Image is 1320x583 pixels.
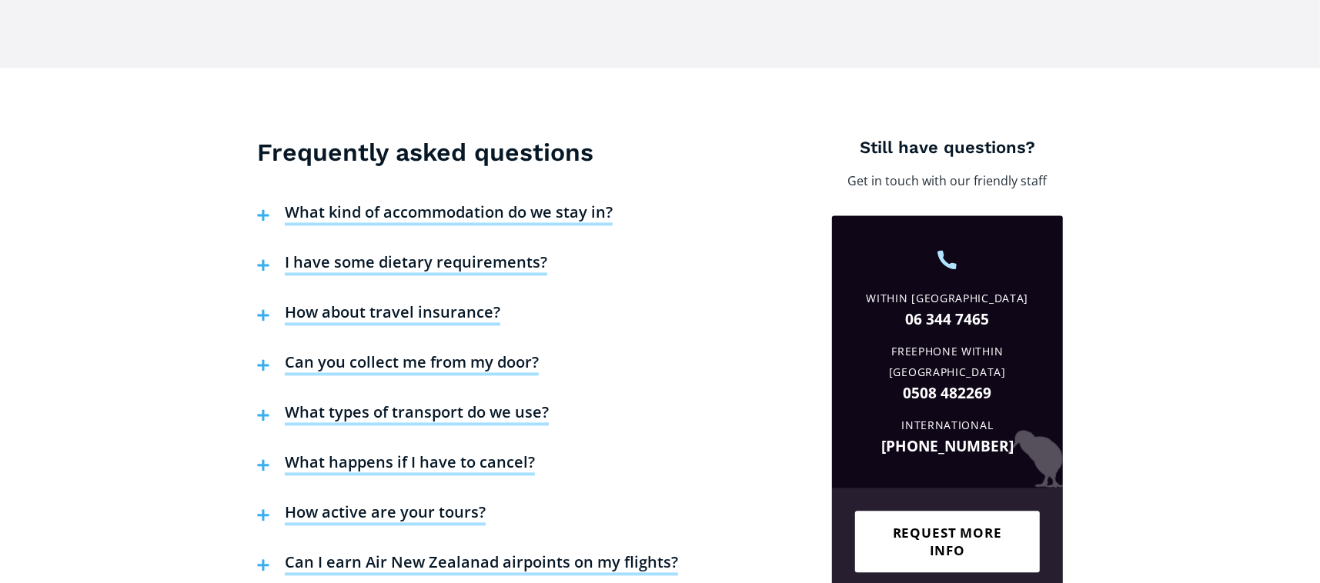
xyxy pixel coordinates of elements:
[249,191,620,241] button: What kind of accommodation do we stay in?
[249,491,493,541] button: How active are your tours?
[844,436,1051,457] a: [PHONE_NUMBER]
[844,309,1051,330] a: 06 344 7465
[285,252,547,275] h4: I have some dietary requirements?
[844,341,1051,383] div: Freephone Within [GEOGRAPHIC_DATA]
[249,391,556,441] button: What types of transport do we use?
[249,291,508,341] button: How about travel insurance?
[832,137,1063,159] h4: Still have questions?
[249,341,546,391] button: Can you collect me from my door?
[285,452,535,475] h4: What happens if I have to cancel?
[257,137,734,168] h3: Frequently asked questions
[855,511,1040,572] a: Request more info
[249,241,555,291] button: I have some dietary requirements?
[844,288,1051,309] div: Within [GEOGRAPHIC_DATA]
[285,552,678,575] h4: Can I earn Air New Zealanad airpoints on my flights?
[285,352,539,375] h4: Can you collect me from my door?
[285,502,486,525] h4: How active are your tours?
[844,415,1051,436] div: International
[285,402,549,425] h4: What types of transport do we use?
[832,170,1063,192] p: Get in touch with our friendly staff
[844,383,1051,404] a: 0508 482269
[285,202,613,225] h4: What kind of accommodation do we stay in?
[285,302,500,325] h4: How about travel insurance?
[249,441,543,491] button: What happens if I have to cancel?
